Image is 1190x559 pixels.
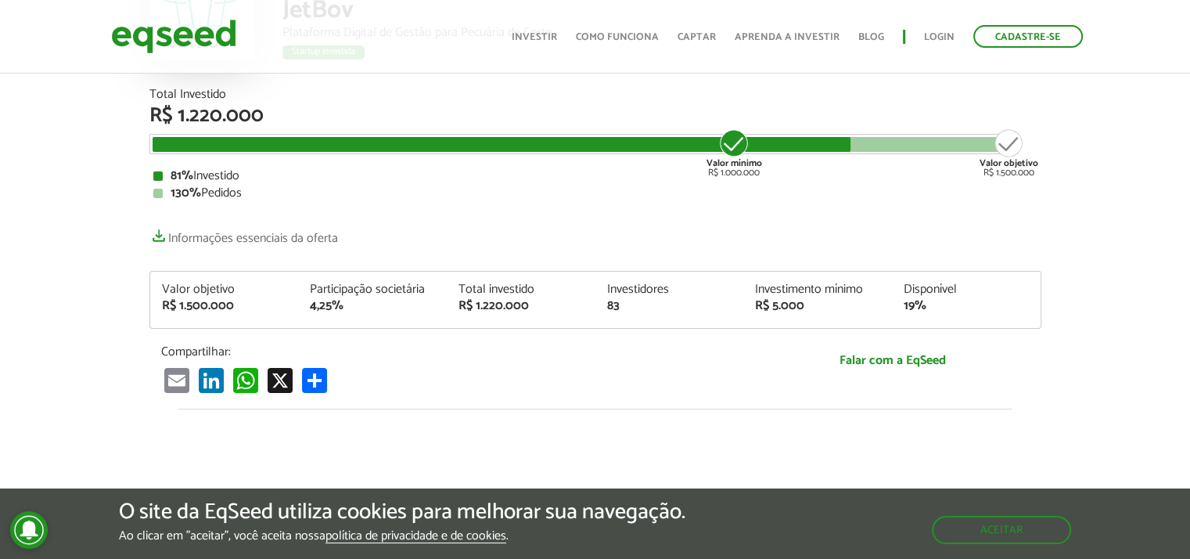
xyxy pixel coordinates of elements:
[196,367,227,393] a: LinkedIn
[756,344,1030,377] a: Falar com a EqSeed
[171,182,201,204] strong: 130%
[149,88,1041,101] div: Total Investido
[299,367,330,393] a: Compartilhar
[149,223,338,245] a: Informações essenciais da oferta
[325,530,506,543] a: política de privacidade e de cookies
[932,516,1071,544] button: Aceitar
[264,367,296,393] a: X
[153,187,1037,200] div: Pedidos
[606,300,732,312] div: 83
[904,300,1029,312] div: 19%
[161,344,732,359] p: Compartilhar:
[161,367,192,393] a: Email
[606,283,732,296] div: Investidores
[310,283,435,296] div: Participação societária
[980,128,1038,178] div: R$ 1.500.000
[458,283,584,296] div: Total investido
[119,528,685,543] p: Ao clicar em "aceitar", você aceita nossa .
[149,106,1041,126] div: R$ 1.220.000
[858,32,884,42] a: Blog
[980,156,1038,171] strong: Valor objetivo
[678,32,716,42] a: Captar
[111,16,236,57] img: EqSeed
[576,32,659,42] a: Como funciona
[162,283,287,296] div: Valor objetivo
[706,156,762,171] strong: Valor mínimo
[458,300,584,312] div: R$ 1.220.000
[153,170,1037,182] div: Investido
[735,32,839,42] a: Aprenda a investir
[755,283,880,296] div: Investimento mínimo
[904,283,1029,296] div: Disponível
[119,500,685,525] h5: O site da EqSeed utiliza cookies para melhorar sua navegação.
[162,300,287,312] div: R$ 1.500.000
[924,32,955,42] a: Login
[705,128,764,178] div: R$ 1.000.000
[512,32,557,42] a: Investir
[230,367,261,393] a: WhatsApp
[310,300,435,312] div: 4,25%
[755,300,880,312] div: R$ 5.000
[973,25,1083,48] a: Cadastre-se
[171,165,193,186] strong: 81%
